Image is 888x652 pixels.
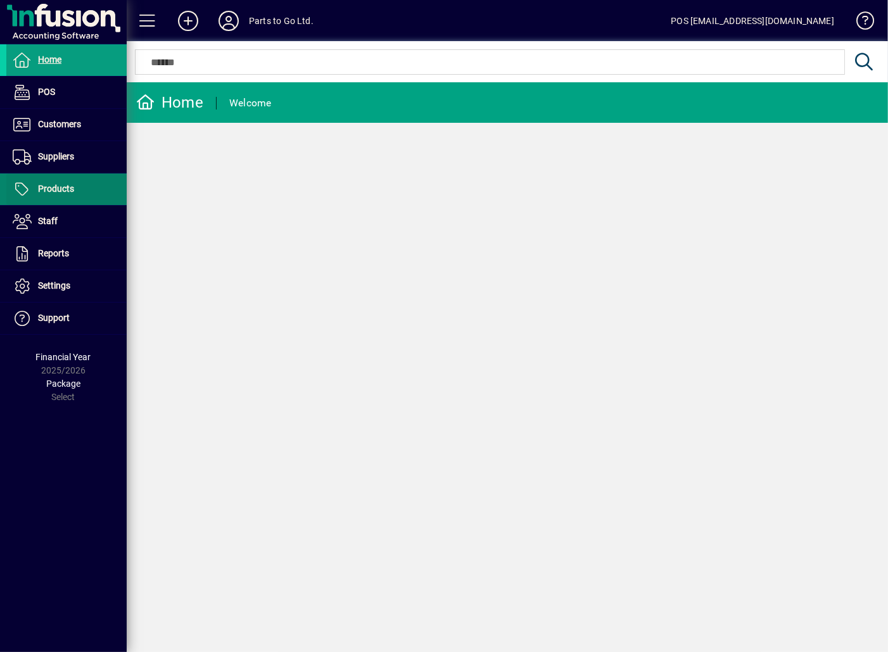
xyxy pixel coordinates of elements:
[38,119,81,129] span: Customers
[136,92,203,113] div: Home
[38,87,55,97] span: POS
[6,109,127,141] a: Customers
[6,206,127,237] a: Staff
[36,352,91,362] span: Financial Year
[38,248,69,258] span: Reports
[208,9,249,32] button: Profile
[38,184,74,194] span: Products
[38,151,74,161] span: Suppliers
[6,77,127,108] a: POS
[168,9,208,32] button: Add
[38,313,70,323] span: Support
[6,303,127,334] a: Support
[6,270,127,302] a: Settings
[6,141,127,173] a: Suppliers
[229,93,272,113] div: Welcome
[38,216,58,226] span: Staff
[6,173,127,205] a: Products
[38,280,70,291] span: Settings
[847,3,872,44] a: Knowledge Base
[46,379,80,389] span: Package
[38,54,61,65] span: Home
[671,11,834,31] div: POS [EMAIL_ADDRESS][DOMAIN_NAME]
[249,11,314,31] div: Parts to Go Ltd.
[6,238,127,270] a: Reports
